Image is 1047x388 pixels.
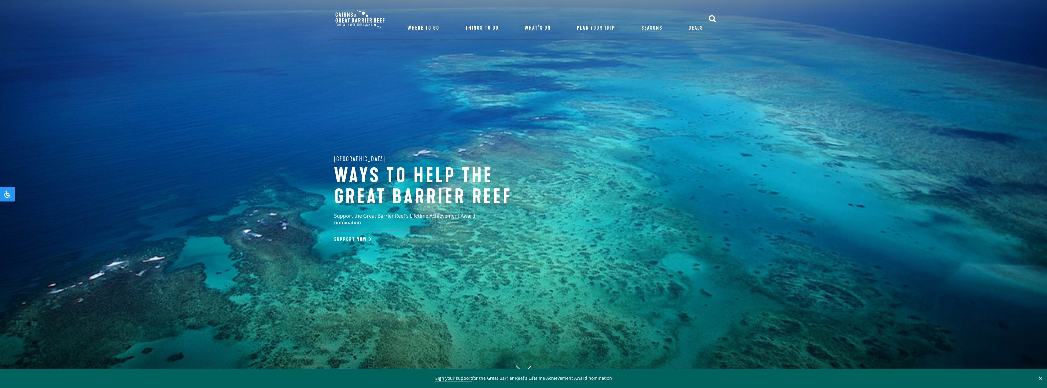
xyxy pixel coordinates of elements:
[1037,375,1044,381] button: Close
[407,24,439,32] a: Where To Go
[435,375,472,382] a: Sign your support
[334,165,536,208] h1: Ways to help the great barrier reef
[577,24,615,32] a: Plan Your Trip
[688,24,703,33] a: Deals
[334,212,502,231] p: Support the Great Barrier Reef’s Lifetime Achievement Award nomination
[331,6,389,32] img: CGBR-TNQ_dual-logo.svg
[641,24,662,32] a: Seasons
[334,236,370,242] a: Support Now
[334,154,386,164] span: [GEOGRAPHIC_DATA]
[525,24,551,32] a: What’s On
[465,24,498,32] a: Things To Do
[4,190,11,198] svg: Open Accessibility Panel
[435,375,612,382] span: for the Great Barrier Reef’s Lifetime Achievement Award nomination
